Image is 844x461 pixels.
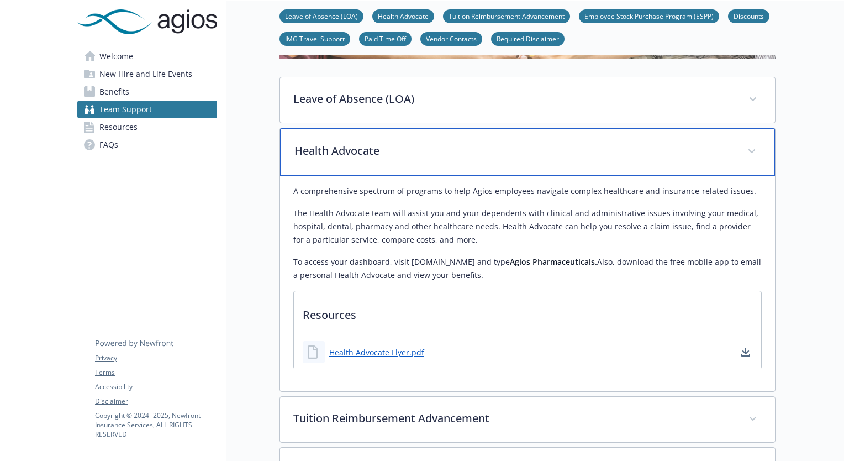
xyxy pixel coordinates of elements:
[294,143,734,159] p: Health Advocate
[280,397,775,442] div: Tuition Reimbursement Advancement
[99,48,133,65] span: Welcome
[77,101,217,118] a: Team Support
[95,396,217,406] a: Disclaimer
[359,33,412,44] a: Paid Time Off
[293,410,735,427] p: Tuition Reimbursement Advancement
[372,11,434,21] a: Health Advocate
[491,33,565,44] a: Required Disclaimer
[95,411,217,439] p: Copyright © 2024 - 2025 , Newfront Insurance Services, ALL RIGHTS RESERVED
[279,11,363,21] a: Leave of Absence (LOA)
[99,83,129,101] span: Benefits
[293,91,735,107] p: Leave of Absence (LOA)
[329,347,424,358] a: Health Advocate Flyer.pdf
[728,11,769,21] a: Discounts
[443,11,570,21] a: Tuition Reimbursement Advancement
[95,382,217,392] a: Accessibility
[77,83,217,101] a: Benefits
[77,118,217,136] a: Resources
[294,291,761,332] p: Resources
[99,136,118,154] span: FAQs
[99,118,138,136] span: Resources
[293,185,762,198] p: A comprehensive spectrum of programs to help Agios employees navigate complex healthcare and insu...
[77,136,217,154] a: FAQs
[99,101,152,118] span: Team Support
[280,176,775,391] div: Health Advocate
[280,77,775,123] div: Leave of Absence (LOA)
[77,48,217,65] a: Welcome
[293,255,762,282] p: To access your dashboard, visit [DOMAIN_NAME] and type Also, download the free mobile app to emai...
[510,256,597,267] strong: Agios Pharmaceuticals.
[739,345,752,359] a: download document
[99,65,192,83] span: New Hire and Life Events
[420,33,482,44] a: Vendor Contacts
[279,33,350,44] a: IMG Travel Support
[95,368,217,378] a: Terms
[95,353,217,363] a: Privacy
[579,11,719,21] a: Employee Stock Purchase Program (ESPP)
[77,65,217,83] a: New Hire and Life Events
[280,128,775,176] div: Health Advocate
[293,207,762,247] p: The Health Advocate team will assist you and your dependents with clinical and administrative iss...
